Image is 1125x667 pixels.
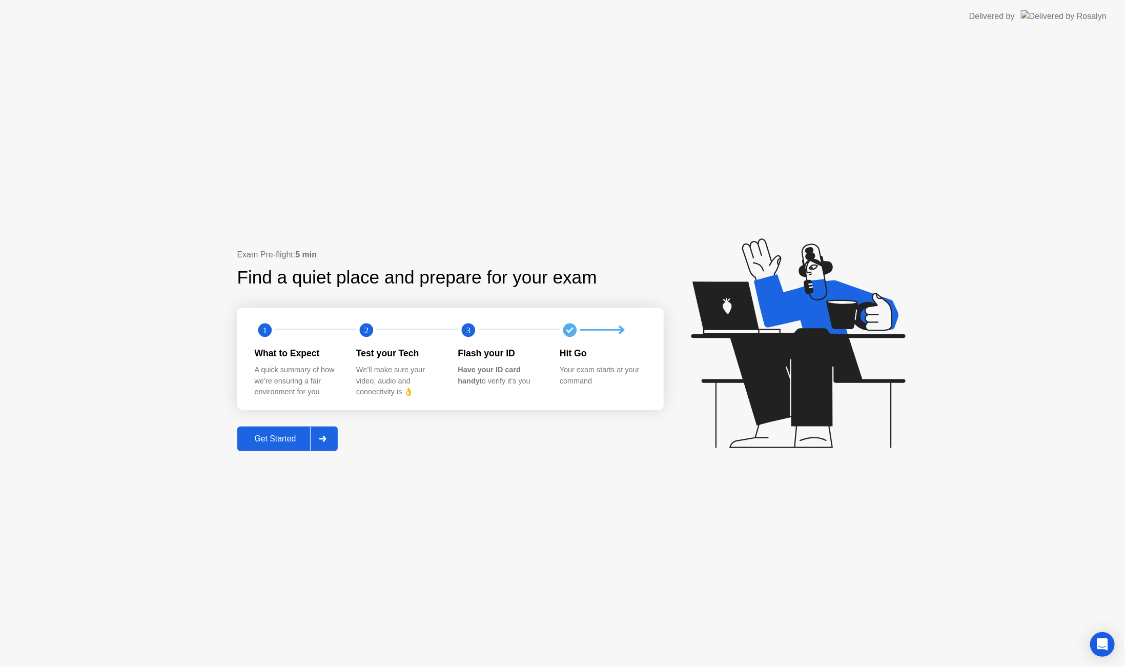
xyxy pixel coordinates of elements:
div: Exam Pre-flight: [237,249,664,261]
div: Delivered by [969,10,1015,23]
div: We’ll make sure your video, audio and connectivity is 👌 [356,365,442,398]
text: 2 [364,325,369,335]
button: Get Started [237,427,338,451]
div: Get Started [240,434,311,443]
b: 5 min [295,250,317,259]
div: Your exam starts at your command [560,365,645,387]
div: What to Expect [255,347,340,360]
div: A quick summary of how we’re ensuring a fair environment for you [255,365,340,398]
div: Flash your ID [458,347,544,360]
div: Open Intercom Messenger [1090,632,1115,657]
div: Hit Go [560,347,645,360]
img: Delivered by Rosalyn [1021,10,1107,22]
text: 3 [466,325,470,335]
div: Find a quiet place and prepare for your exam [237,264,599,291]
text: 1 [262,325,267,335]
div: to verify it’s you [458,365,544,387]
b: Have your ID card handy [458,366,521,385]
div: Test your Tech [356,347,442,360]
